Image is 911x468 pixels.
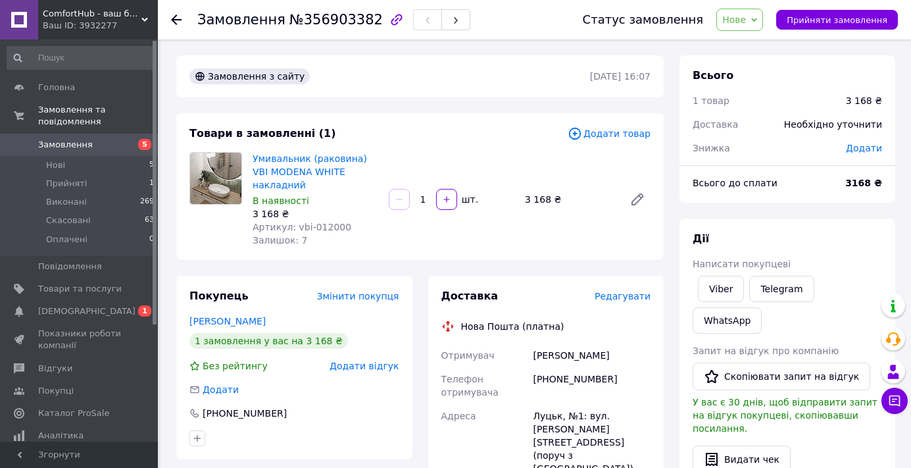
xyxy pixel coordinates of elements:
[140,196,154,208] span: 269
[520,190,619,209] div: 3 168 ₴
[693,346,839,356] span: Запит на відгук про компанію
[189,127,336,140] span: Товари в замовленні (1)
[189,316,266,326] a: [PERSON_NAME]
[145,215,154,226] span: 63
[189,333,348,349] div: 1 замовлення у вас на 3 168 ₴
[201,407,288,420] div: [PHONE_NUMBER]
[776,10,898,30] button: Прийняти замовлення
[698,276,744,302] a: Viber
[776,110,890,139] div: Необхідно уточнити
[693,397,877,434] span: У вас є 30 днів, щоб відправити запит на відгук покупцеві, скопіювавши посилання.
[749,276,814,302] a: Telegram
[203,384,239,395] span: Додати
[38,104,158,128] span: Замовлення та повідомлення
[583,13,704,26] div: Статус замовлення
[38,305,135,317] span: [DEMOGRAPHIC_DATA]
[253,207,378,221] div: 3 168 ₴
[189,68,310,84] div: Замовлення з сайту
[38,430,84,442] span: Аналітика
[458,320,568,333] div: Нова Пошта (платна)
[441,290,499,302] span: Доставка
[693,119,738,130] span: Доставка
[46,178,87,190] span: Прийняті
[253,222,351,232] span: Артикул: vbi-012000
[441,350,495,361] span: Отримувач
[38,385,74,397] span: Покупці
[43,8,141,20] span: ComfortHub - ваш будинок, ваш комфорт, ваше тепло
[590,71,651,82] time: [DATE] 16:07
[289,12,383,28] span: №356903382
[693,363,870,390] button: Скопіювати запит на відгук
[458,193,480,206] div: шт.
[787,15,887,25] span: Прийняти замовлення
[846,143,882,153] span: Додати
[330,361,399,371] span: Додати відгук
[693,143,730,153] span: Знижка
[46,215,91,226] span: Скасовані
[441,374,499,398] span: Телефон отримувача
[693,69,733,82] span: Всього
[46,196,87,208] span: Виконані
[693,95,729,106] span: 1 товар
[624,186,651,213] a: Редагувати
[203,361,268,371] span: Без рейтингу
[693,259,791,269] span: Написати покупцеві
[38,261,102,273] span: Повідомлення
[190,153,241,204] img: Умивальник (раковина) VBI MODENA WHITE накладний
[149,159,154,171] span: 5
[693,307,762,334] a: WhatsApp
[38,82,75,93] span: Головна
[441,411,476,421] span: Адреса
[138,305,151,317] span: 1
[38,363,72,375] span: Відгуки
[530,367,653,404] div: [PHONE_NUMBER]
[722,14,746,25] span: Нове
[693,232,709,245] span: Дії
[138,139,151,150] span: 5
[38,283,122,295] span: Товари та послуги
[530,344,653,367] div: [PERSON_NAME]
[846,94,882,107] div: 3 168 ₴
[38,328,122,351] span: Показники роботи компанії
[693,178,777,188] span: Всього до сплати
[189,290,249,302] span: Покупець
[253,195,309,206] span: В наявності
[46,159,65,171] span: Нові
[881,388,908,414] button: Чат з покупцем
[149,234,154,246] span: 0
[197,12,285,28] span: Замовлення
[38,139,93,151] span: Замовлення
[253,235,308,246] span: Залишок: 7
[568,126,651,141] span: Додати товар
[845,178,882,188] b: 3168 ₴
[7,46,155,70] input: Пошук
[595,291,651,301] span: Редагувати
[38,407,109,419] span: Каталог ProSale
[43,20,158,32] div: Ваш ID: 3932277
[317,291,399,301] span: Змінити покупця
[171,13,182,26] div: Повернутися назад
[46,234,87,246] span: Оплачені
[253,153,367,190] a: Умивальник (раковина) VBI MODENA WHITE накладний
[149,178,154,190] span: 1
